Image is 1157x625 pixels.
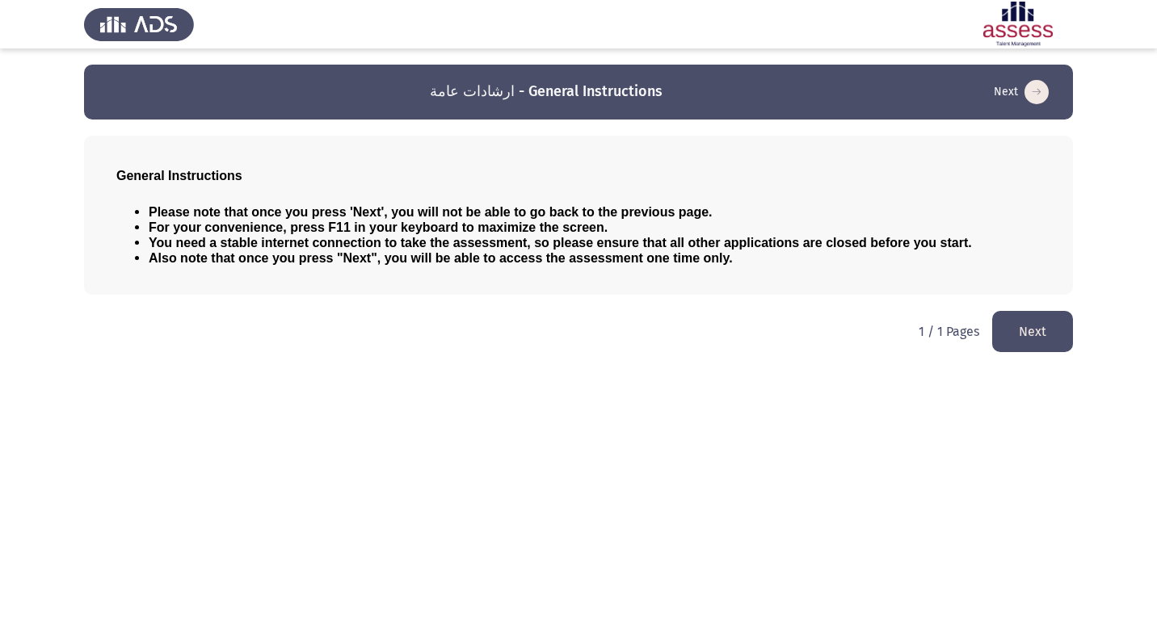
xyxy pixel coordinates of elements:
[149,251,733,265] span: Also note that once you press "Next", you will be able to access the assessment one time only.
[989,79,1054,105] button: load next page
[149,205,713,219] span: Please note that once you press 'Next', you will not be able to go back to the previous page.
[992,311,1073,352] button: load next page
[84,2,194,47] img: Assess Talent Management logo
[149,220,608,234] span: For your convenience, press F11 in your keyboard to maximize the screen.
[919,324,979,339] p: 1 / 1 Pages
[149,236,972,250] span: You need a stable internet connection to take the assessment, so please ensure that all other app...
[116,169,242,182] span: General Instructions
[430,82,663,102] h3: ارشادات عامة - General Instructions
[963,2,1073,47] img: Assessment logo of ASSESS Employability - EBI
